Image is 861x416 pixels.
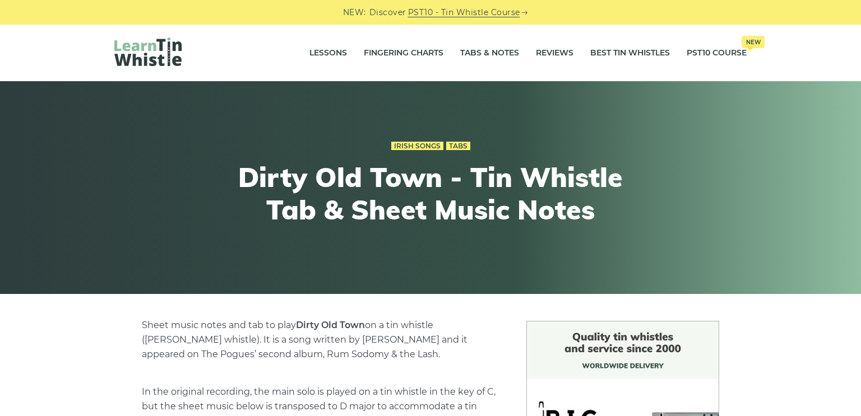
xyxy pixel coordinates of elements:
p: Sheet music notes and tab to play on a tin whistle ([PERSON_NAME] whistle). It is a song written ... [142,318,499,362]
a: Best Tin Whistles [590,39,670,67]
a: Fingering Charts [364,39,443,67]
a: Tabs [446,142,470,151]
h1: Dirty Old Town - Tin Whistle Tab & Sheet Music Notes [224,161,637,226]
span: New [742,36,765,48]
a: Irish Songs [391,142,443,151]
a: Tabs & Notes [460,39,519,67]
strong: Dirty Old Town [296,320,365,330]
a: Lessons [309,39,347,67]
a: Reviews [536,39,573,67]
img: LearnTinWhistle.com [114,38,182,66]
a: PST10 CourseNew [687,39,747,67]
